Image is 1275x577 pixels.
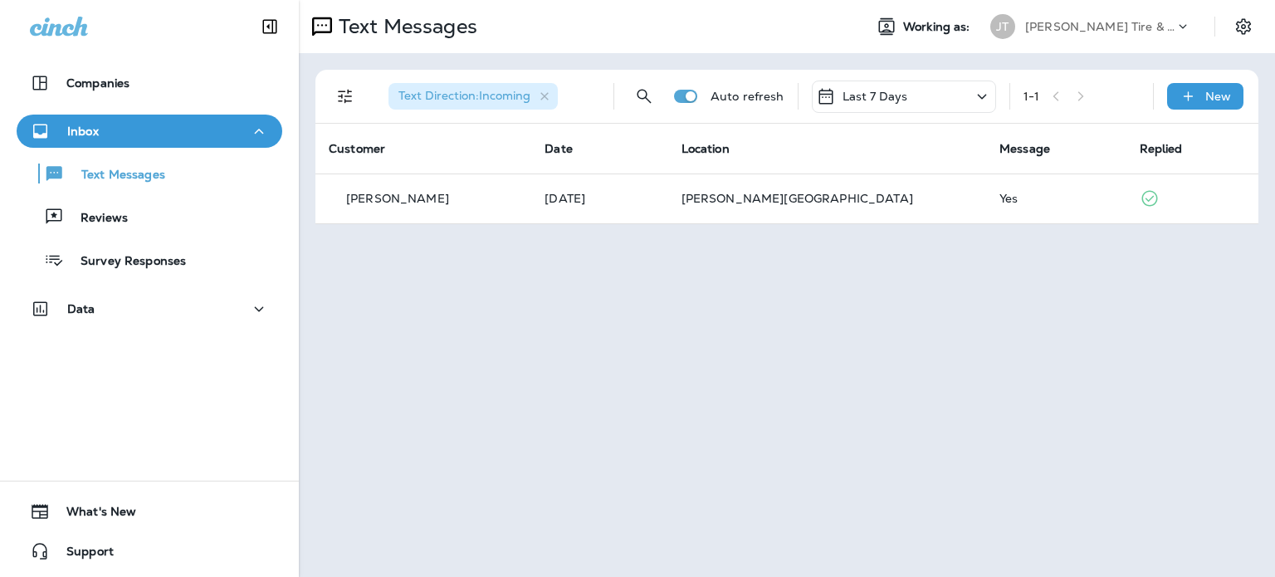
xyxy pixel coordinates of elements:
[628,80,661,113] button: Search Messages
[67,302,95,315] p: Data
[990,14,1015,39] div: JT
[65,168,165,183] p: Text Messages
[17,535,282,568] button: Support
[999,141,1050,156] span: Message
[711,90,784,103] p: Auto refresh
[329,80,362,113] button: Filters
[1229,12,1258,42] button: Settings
[398,88,530,103] span: Text Direction : Incoming
[999,192,1112,205] div: Yes
[17,115,282,148] button: Inbox
[346,192,449,205] p: [PERSON_NAME]
[843,90,908,103] p: Last 7 Days
[1023,90,1039,103] div: 1 - 1
[545,192,654,205] p: Sep 28, 2025 09:25 AM
[247,10,293,43] button: Collapse Sidebar
[17,495,282,528] button: What's New
[681,191,913,206] span: [PERSON_NAME][GEOGRAPHIC_DATA]
[1205,90,1231,103] p: New
[66,76,129,90] p: Companies
[681,141,730,156] span: Location
[67,125,99,138] p: Inbox
[388,83,558,110] div: Text Direction:Incoming
[50,545,114,565] span: Support
[17,66,282,100] button: Companies
[17,292,282,325] button: Data
[1025,20,1175,33] p: [PERSON_NAME] Tire & Auto
[17,242,282,277] button: Survey Responses
[50,505,136,525] span: What's New
[17,199,282,234] button: Reviews
[329,141,385,156] span: Customer
[903,20,974,34] span: Working as:
[17,156,282,191] button: Text Messages
[64,211,128,227] p: Reviews
[1140,141,1183,156] span: Replied
[545,141,573,156] span: Date
[64,254,186,270] p: Survey Responses
[332,14,477,39] p: Text Messages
